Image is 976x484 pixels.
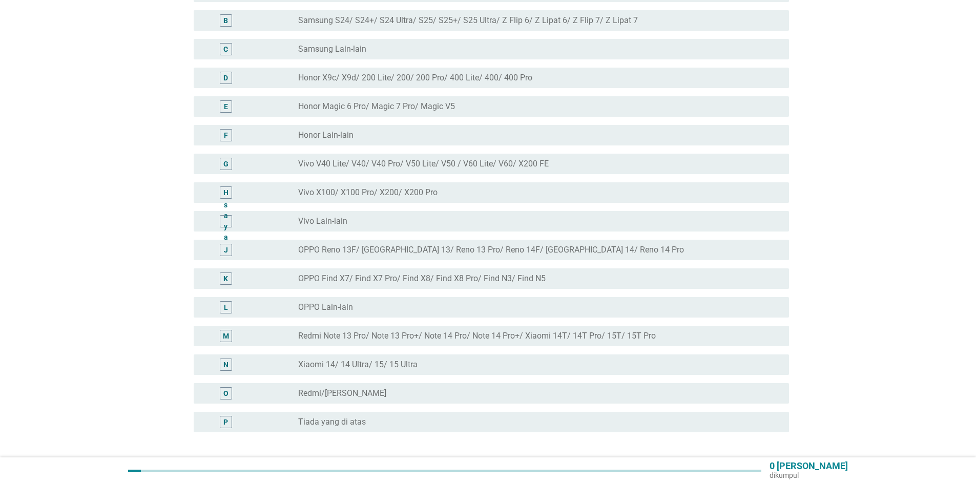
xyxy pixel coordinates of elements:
font: C [223,45,228,53]
font: P [223,418,228,426]
font: Redmi/[PERSON_NAME] [298,388,386,398]
font: Xiaomi 14/ 14 Ultra/ 15/ 15 Ultra [298,360,418,369]
font: B [223,16,228,25]
font: J [224,246,228,254]
font: 0 [PERSON_NAME] [770,460,848,471]
font: Vivo V40 Lite/ V40/ V40 Pro/ V50 Lite/ V50 / V60 Lite/ V60/ X200 FE [298,159,549,169]
font: F [224,131,228,139]
font: Vivo Lain-lain [298,216,347,226]
font: OPPO Reno 13F/ [GEOGRAPHIC_DATA] 13/ Reno 13 Pro/ Reno 14F/ [GEOGRAPHIC_DATA] 14/ Reno 14 Pro [298,245,684,255]
font: Honor X9c/ X9d/ 200 Lite/ 200/ 200 Pro/ 400 Lite/ 400/ 400 Pro [298,73,532,82]
font: OPPO Find X7/ Find X7 Pro/ Find X8/ Find X8 Pro/ Find N3/ Find N5 [298,273,546,283]
font: K [223,275,228,283]
font: M [223,332,229,340]
font: OPPO Lain-lain [298,302,353,312]
font: Samsung S24/ S24+/ S24 Ultra/ S25/ S25+/ S25 Ultra/ Z Flip 6/ Z Lipat 6/ Z Flip 7/ Z Lipat 7 [298,15,638,25]
font: Honor Lain-lain [298,130,354,140]
font: O [223,389,229,397]
font: Honor Magic 6 Pro/ Magic 7 Pro/ Magic V5 [298,101,455,111]
font: Tiada yang di atas [298,417,366,427]
font: dikumpul [770,471,799,479]
font: saya [224,201,228,241]
font: Redmi Note 13 Pro/ Note 13 Pro+/ Note 14 Pro/ Note 14 Pro+/ Xiaomi 14T/ 14T Pro/ 15T/ 15T Pro [298,331,656,341]
font: E [224,102,228,111]
font: H [223,188,229,197]
font: L [224,303,228,311]
font: G [223,160,229,168]
font: N [223,361,229,369]
font: D [223,74,228,82]
font: Vivo X100/ X100 Pro/ X200/ X200 Pro [298,187,438,197]
font: Samsung Lain-lain [298,44,366,54]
